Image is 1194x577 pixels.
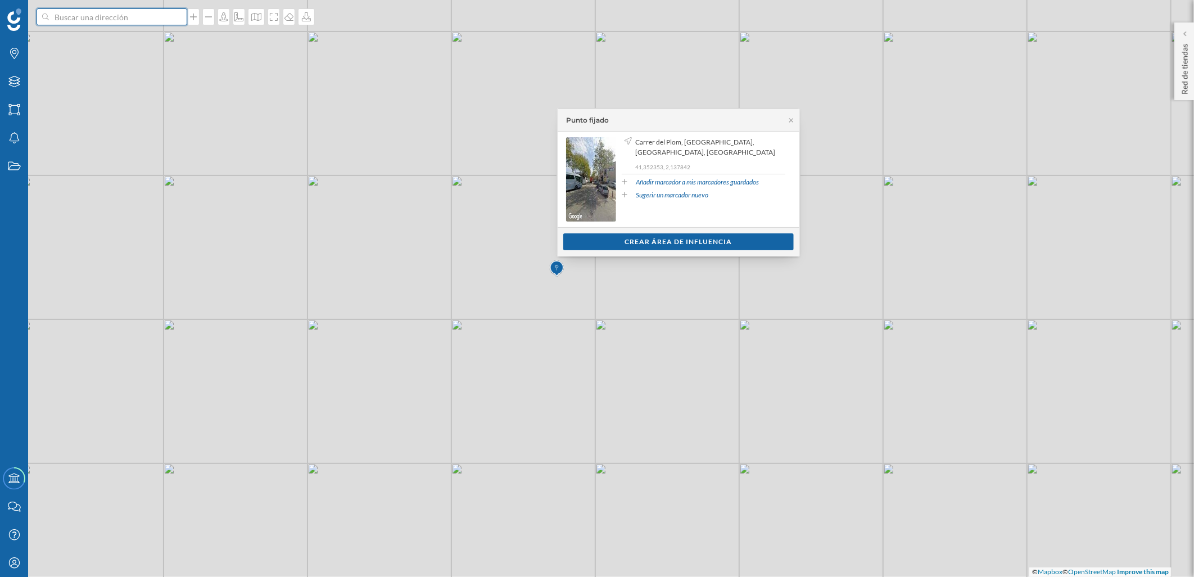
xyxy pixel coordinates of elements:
[1029,567,1172,577] div: © ©
[1179,39,1191,94] p: Red de tiendas
[22,8,62,18] span: Soporte
[1038,567,1062,576] a: Mapbox
[566,137,616,222] img: streetview
[7,8,21,31] img: Geoblink Logo
[636,190,708,200] a: Sugerir un marcador nuevo
[636,137,783,157] span: Carrer del Plom, [GEOGRAPHIC_DATA], [GEOGRAPHIC_DATA], [GEOGRAPHIC_DATA]
[1117,567,1169,576] a: Improve this map
[1068,567,1116,576] a: OpenStreetMap
[566,115,609,125] div: Punto fijado
[636,163,785,171] p: 41,352353, 2,137842
[636,177,759,187] a: Añadir marcador a mis marcadores guardados
[550,258,564,280] img: Marker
